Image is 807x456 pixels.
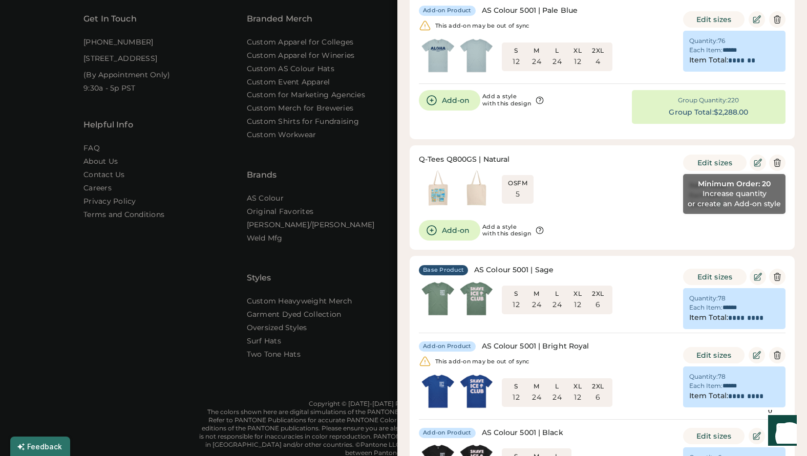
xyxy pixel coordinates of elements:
div: 78 [718,294,726,302]
div: Each Item: [689,303,723,312]
img: generate-image [457,169,496,207]
div: Q-Tees Q800GS | Natural [419,155,509,165]
div: 5 [516,189,520,200]
div: Group Quantity: [678,96,728,104]
div: 4 [596,57,600,67]
div: 220 [728,96,739,104]
div: Item Total: [689,55,728,66]
div: XL [569,47,586,55]
img: generate-image [457,36,496,75]
button: Edit Product [750,155,766,171]
button: Edit Product [749,347,765,363]
div: AS Colour 5001 | Bright Royal [482,341,589,352]
button: Delete [769,269,785,285]
button: Edit Product [749,428,765,444]
img: generate-image [419,372,457,410]
div: Item Total: [689,391,728,401]
div: 24 [532,57,541,67]
div: Group Total: [669,107,713,118]
button: Edit sizes [683,269,747,285]
div: 6 [596,300,600,310]
img: generate-image [457,279,496,318]
div: 12 [513,57,520,67]
div: Quantity: [689,294,718,302]
button: Edit sizes [683,347,745,363]
div: L [549,290,565,298]
button: Edit sizes [683,155,747,171]
div: Add-on Product [423,429,472,437]
div: 24 [532,393,541,403]
button: Edit Product [749,11,765,28]
div: Add a style with this design [482,224,531,238]
div: Add a style with this design [482,93,531,107]
div: 12 [574,57,581,67]
div: 78 [718,373,726,381]
div: S [508,47,524,55]
div: 12 [513,393,520,403]
div: Quantity: [689,37,718,45]
div: 24 [553,300,562,310]
div: L [549,47,565,55]
div: XL [569,382,586,390]
div: Minimum Order: 20 [698,179,771,189]
button: Edit sizes [683,11,745,28]
div: XL [569,290,586,298]
button: Add-on [419,90,480,111]
button: Edit sizes [683,428,745,444]
div: 6 [596,393,600,403]
div: 24 [553,57,562,67]
div: Each Item: [689,46,723,54]
div: Increase quantity or create an Add-on style [683,189,785,209]
div: Add-on Product [423,342,472,351]
button: Delete [769,347,785,363]
div: 2XL [590,47,606,55]
div: This add-on may be out of sync [435,23,529,30]
div: S [508,382,524,390]
div: L [549,382,565,390]
div: Each Item: [689,382,723,390]
img: generate-image [419,36,457,75]
div: Quantity: [689,373,718,381]
button: Delete [769,11,785,28]
img: generate-image [419,169,457,207]
div: AS Colour 5001 | Black [482,428,563,438]
div: OSFM [508,179,527,187]
div: M [528,47,545,55]
div: 12 [513,300,520,310]
div: $2,288.00 [714,107,749,118]
div: Add-on Product [423,7,472,15]
div: This add-on may be out of sync [435,358,529,365]
div: AS Colour 5001 | Pale Blue [482,6,578,16]
button: Add-on [419,220,480,241]
div: Item Total: [689,313,728,323]
div: M [528,382,545,390]
img: generate-image [457,372,496,410]
div: S [508,290,524,298]
div: 2XL [590,290,606,298]
button: Edit Product [750,269,766,285]
iframe: Front Chat [758,410,802,454]
div: AS Colour 5001 | Sage [474,265,554,275]
div: 12 [574,393,581,403]
div: M [528,290,545,298]
div: 12 [574,300,581,310]
img: generate-image [419,279,457,318]
div: 24 [532,300,541,310]
div: 76 [718,37,725,45]
div: Base Product [423,266,464,274]
div: 2XL [590,382,606,390]
div: 24 [553,393,562,403]
button: Delete [769,155,785,171]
